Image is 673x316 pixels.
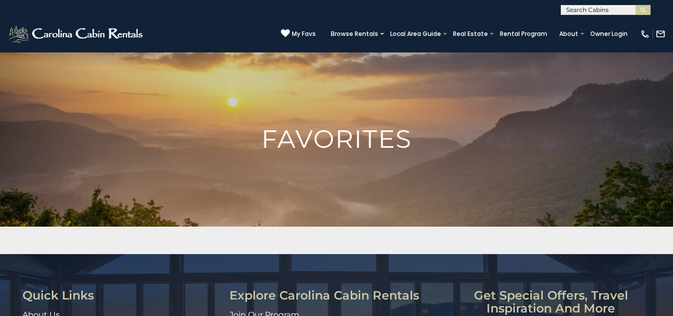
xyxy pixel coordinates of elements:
[585,27,633,41] a: Owner Login
[7,24,146,44] img: White-1-2.png
[495,27,552,41] a: Rental Program
[281,29,316,39] a: My Favs
[448,27,493,41] a: Real Estate
[444,289,658,316] h3: Get special offers, travel inspiration and more
[326,27,383,41] a: Browse Rentals
[22,289,222,302] h3: Quick Links
[385,27,446,41] a: Local Area Guide
[554,27,583,41] a: About
[229,289,437,302] h3: Explore Carolina Cabin Rentals
[292,29,316,38] span: My Favs
[656,29,666,39] img: mail-regular-white.png
[640,29,650,39] img: phone-regular-white.png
